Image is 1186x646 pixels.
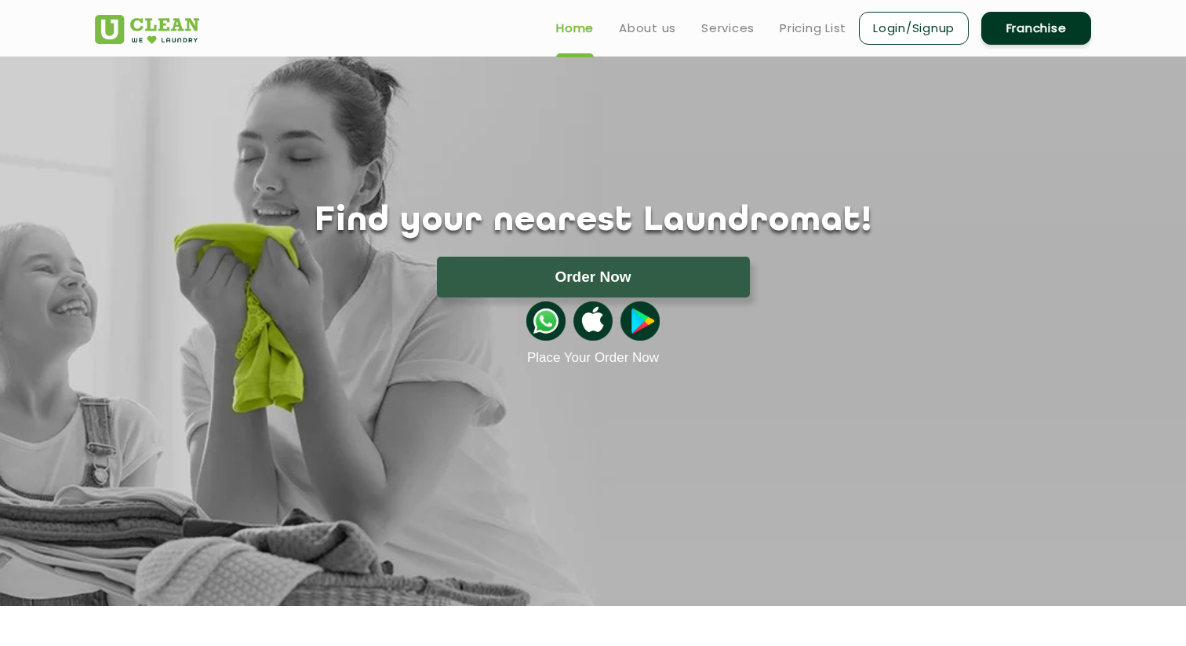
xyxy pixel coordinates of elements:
[619,19,676,38] a: About us
[780,19,846,38] a: Pricing List
[83,202,1103,241] h1: Find your nearest Laundromat!
[620,301,660,341] img: playstoreicon.png
[526,301,566,341] img: whatsappicon.png
[701,19,755,38] a: Services
[95,15,199,44] img: UClean Laundry and Dry Cleaning
[437,257,750,297] button: Order Now
[556,19,594,38] a: Home
[859,12,969,45] a: Login/Signup
[981,12,1091,45] a: Franchise
[573,301,613,341] img: apple-icon.png
[527,350,659,366] a: Place Your Order Now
